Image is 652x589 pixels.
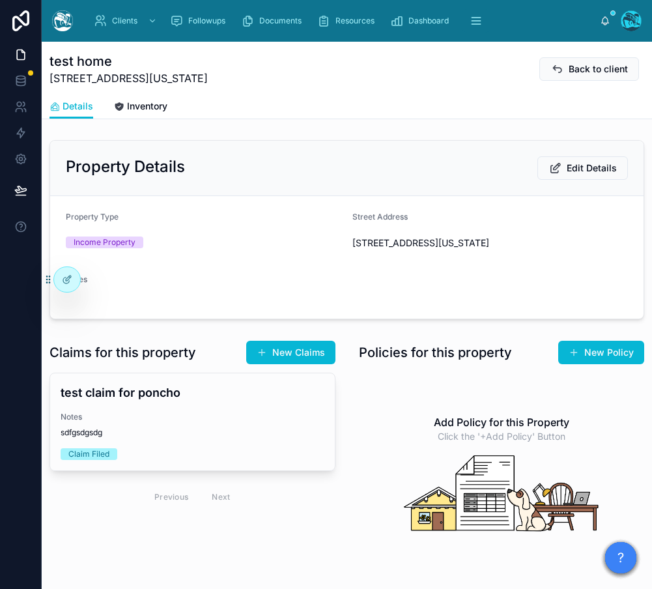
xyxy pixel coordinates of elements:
[61,412,324,422] span: Notes
[188,16,225,26] span: Followups
[52,10,73,31] img: App logo
[352,237,629,250] span: [STREET_ADDRESS][US_STATE]
[50,373,335,471] a: test claim for ponchoNotessdfgsdgsdgClaim Filed
[50,343,196,362] h1: Claims for this property
[259,16,302,26] span: Documents
[386,9,458,33] a: Dashboard
[50,70,208,86] span: [STREET_ADDRESS][US_STATE]
[401,453,603,533] img: Add Policy for this Property
[61,384,324,401] h4: test claim for poncho
[438,430,565,443] span: Click the '+Add Policy' Button
[313,9,384,33] a: Resources
[567,162,617,175] span: Edit Details
[66,212,119,222] span: Property Type
[569,63,628,76] span: Back to client
[558,341,644,364] button: New Policy
[335,16,375,26] span: Resources
[166,9,234,33] a: Followups
[537,156,628,180] button: Edit Details
[63,100,93,113] span: Details
[127,100,167,113] span: Inventory
[539,57,639,81] button: Back to client
[237,9,311,33] a: Documents
[605,542,636,573] button: ?
[68,448,109,460] div: Claim Filed
[434,414,569,430] h2: Add Policy for this Property
[112,16,137,26] span: Clients
[90,9,163,33] a: Clients
[50,94,93,119] a: Details
[50,52,208,70] h1: test home
[66,156,185,177] h2: Property Details
[83,7,600,35] div: scrollable content
[359,343,512,362] h1: Policies for this property
[114,94,167,121] a: Inventory
[408,16,449,26] span: Dashboard
[61,427,324,438] span: sdfgsdgsdg
[352,212,408,222] span: Street Address
[74,237,135,248] div: Income Property
[246,341,335,364] button: New Claims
